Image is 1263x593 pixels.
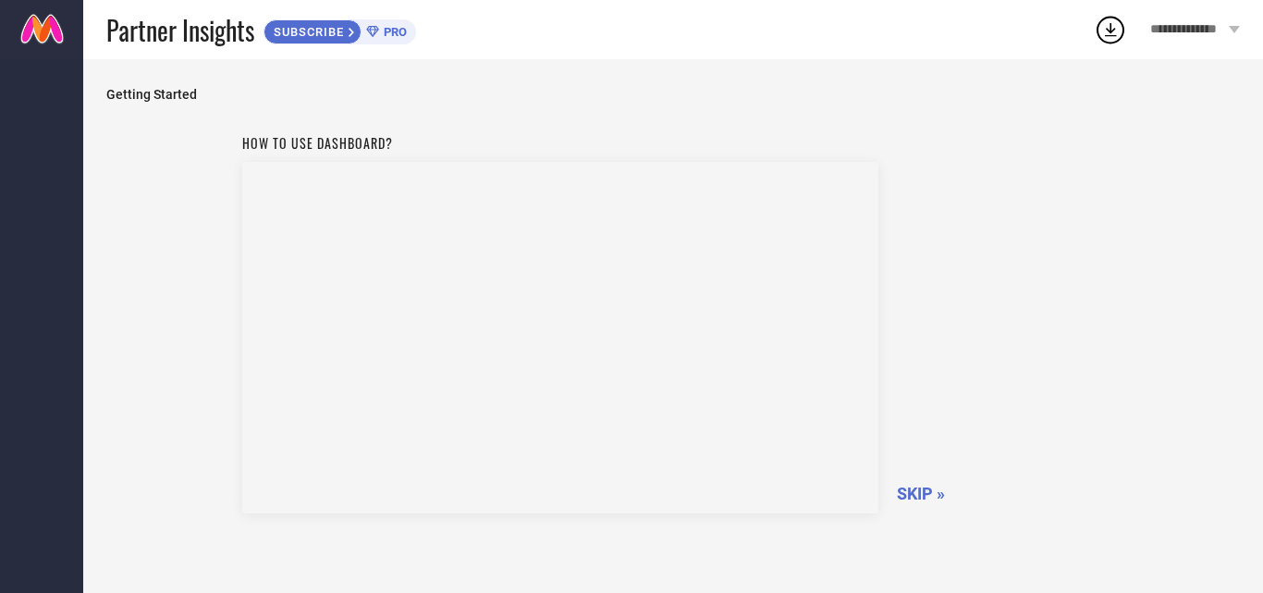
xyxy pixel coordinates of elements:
span: PRO [379,25,407,39]
span: SUBSCRIBE [264,25,349,39]
span: SKIP » [897,484,945,503]
a: SUBSCRIBEPRO [264,15,416,44]
div: Open download list [1094,13,1127,46]
iframe: Workspace Section [242,162,878,513]
span: Getting Started [106,87,1240,102]
span: Partner Insights [106,11,254,49]
h1: How to use dashboard? [242,133,878,153]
